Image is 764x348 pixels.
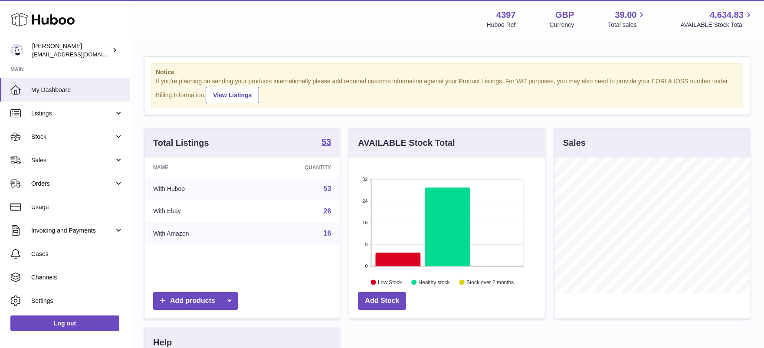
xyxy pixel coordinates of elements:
span: AVAILABLE Stock Total [680,21,754,29]
span: Stock [31,133,114,141]
span: Settings [31,297,123,305]
td: With Huboo [144,177,251,200]
a: 4,634.83 AVAILABLE Stock Total [680,9,754,29]
span: 39.00 [615,9,636,21]
span: Invoicing and Payments [31,227,114,235]
span: Orders [31,180,114,188]
text: 16 [363,220,368,225]
a: Log out [10,315,119,331]
span: Sales [31,156,114,164]
span: Total sales [608,21,646,29]
text: Low Stock [378,279,402,285]
text: Healthy stock [419,279,450,285]
span: My Dashboard [31,86,123,94]
a: Add products [153,292,238,310]
th: Name [144,158,251,177]
a: Add Stock [358,292,406,310]
a: 39.00 Total sales [608,9,646,29]
th: Quantity [251,158,340,177]
div: Currency [550,21,574,29]
div: Huboo Ref [487,21,516,29]
a: 16 [324,230,331,237]
span: 4,634.83 [710,9,744,21]
img: drumnnbass@gmail.com [10,44,23,57]
text: Stock over 2 months [466,279,514,285]
td: With Ebay [144,200,251,223]
text: 32 [363,177,368,182]
a: View Listings [206,87,259,103]
span: Listings [31,109,114,118]
h3: AVAILABLE Stock Total [358,137,455,149]
h3: Total Listings [153,137,209,149]
div: If you're planning on sending your products internationally please add required customs informati... [156,77,738,103]
strong: GBP [555,9,574,21]
text: 0 [365,263,368,269]
div: [PERSON_NAME] [32,42,110,59]
span: Cases [31,250,123,258]
span: [EMAIL_ADDRESS][DOMAIN_NAME] [32,51,128,58]
a: 53 [324,185,331,192]
a: 26 [324,207,331,215]
text: 24 [363,198,368,204]
strong: 4397 [496,9,516,21]
span: Usage [31,203,123,211]
a: 53 [321,138,331,148]
text: 8 [365,242,368,247]
h3: Sales [563,137,586,149]
span: Channels [31,273,123,282]
strong: 53 [321,138,331,146]
td: With Amazon [144,222,251,245]
strong: Notice [156,68,738,76]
